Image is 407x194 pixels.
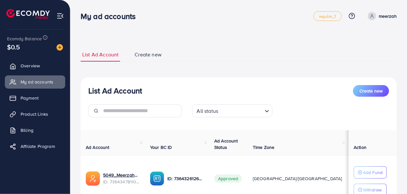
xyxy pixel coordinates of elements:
img: ic-ba-acc.ded83a64.svg [150,171,164,186]
a: regular_1 [314,11,341,21]
span: All status [196,106,220,116]
button: Add Fund [354,166,387,179]
a: Overview [5,59,65,72]
img: logo [6,9,50,19]
span: [GEOGRAPHIC_DATA]/[GEOGRAPHIC_DATA] [253,175,342,182]
a: Payment [5,92,65,104]
img: image [57,44,63,51]
span: Create new [359,88,383,94]
a: Billing [5,124,65,137]
span: Payment [21,95,39,101]
span: My ad accounts [21,79,53,85]
span: List Ad Account [82,51,119,58]
p: ID: 7364326126497431569 [167,175,204,182]
a: Affiliate Program [5,140,65,153]
a: meerzah [365,12,397,20]
p: Withdraw [363,186,382,194]
span: Billing [21,127,33,133]
div: <span class='underline'>5049_Meerzah_1714645851425</span></br>7364347811019735056 [103,172,140,185]
span: Action [354,144,367,150]
button: Create new [353,85,389,97]
a: Product Links [5,108,65,121]
p: Add Fund [363,169,383,176]
span: Affiliate Program [21,143,55,150]
span: Overview [21,63,40,69]
h3: My ad accounts [81,12,141,21]
span: Ad Account [86,144,110,150]
div: Search for option [192,104,272,117]
a: 5049_Meerzah_1714645851425 [103,172,140,178]
span: Ad Account Status [214,138,238,150]
span: Your BC ID [150,144,172,150]
span: Create new [135,51,162,58]
h3: List Ad Account [88,86,142,95]
span: ID: 7364347811019735056 [103,179,140,185]
p: meerzah [379,12,397,20]
iframe: Chat [380,165,402,189]
a: My ad accounts [5,75,65,88]
span: Approved [214,174,242,183]
img: ic-ads-acc.e4c84228.svg [86,171,100,186]
span: $0.5 [7,42,20,52]
span: Time Zone [253,144,274,150]
img: menu [57,12,64,20]
input: Search for option [220,105,262,116]
span: Product Links [21,111,48,117]
span: Ecomdy Balance [7,35,42,42]
span: regular_1 [319,14,336,18]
